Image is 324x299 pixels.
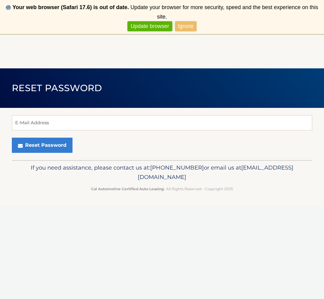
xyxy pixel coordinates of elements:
[130,4,318,20] span: Update your browser for more security, speed and the best experience on this site.
[21,163,303,182] p: If you need assistance, please contact us at: or email us at
[12,4,129,10] b: Your web browser (Safari 17.6) is out of date.
[175,21,197,31] a: Ignore
[127,21,172,31] a: Update browser
[91,187,164,191] strong: Cal Automotive Certified Auto Leasing
[12,115,312,130] input: E-Mail Address
[12,138,73,153] button: Reset Password
[21,186,303,192] p: - All Rights Reserved - Copyright 2025
[150,164,204,171] span: [PHONE_NUMBER]
[12,82,102,94] span: Reset Password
